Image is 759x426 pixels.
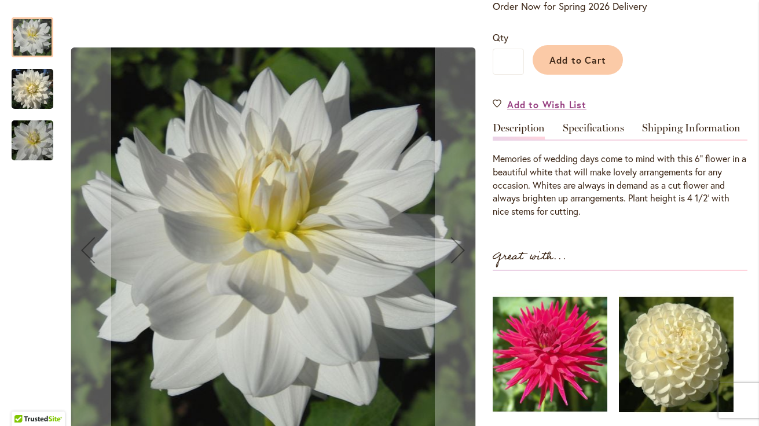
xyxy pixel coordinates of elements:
[493,152,747,218] div: Memories of wedding days come to mind with this 6" flower in a beautiful white that will make lov...
[9,385,41,417] iframe: Launch Accessibility Center
[533,45,623,75] button: Add to Cart
[12,57,65,109] div: I DO
[642,123,740,139] a: Shipping Information
[12,6,65,57] div: I DO
[493,247,567,266] strong: Great with...
[493,98,586,111] a: Add to Wish List
[12,109,53,160] div: I DO
[619,282,734,426] img: WHITE NETTIE
[493,123,545,139] a: Description
[493,282,607,426] img: MATILDA HUSTON
[12,67,53,111] img: I DO
[507,98,586,111] span: Add to Wish List
[493,123,747,218] div: Detailed Product Info
[549,54,607,66] span: Add to Cart
[493,31,508,43] span: Qty
[563,123,624,139] a: Specifications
